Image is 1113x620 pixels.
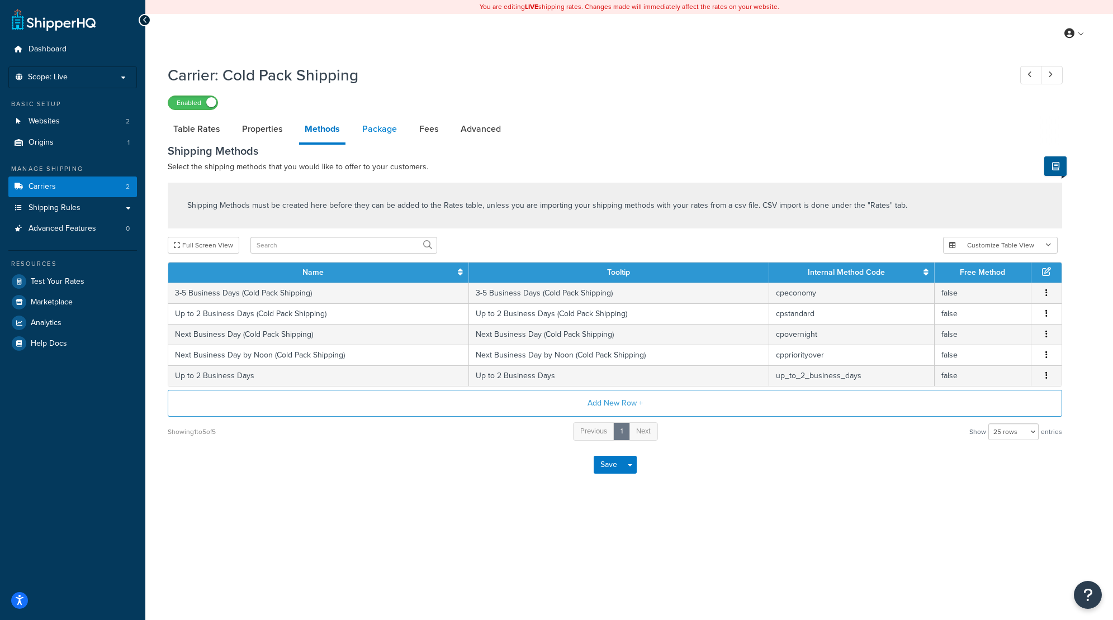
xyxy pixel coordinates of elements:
[168,345,469,365] td: Next Business Day by Noon (Cold Pack Shipping)
[8,132,137,153] a: Origins1
[769,324,935,345] td: cpovernight
[613,422,630,441] a: 1
[1020,66,1042,84] a: Previous Record
[250,237,437,254] input: Search
[31,318,61,328] span: Analytics
[127,138,130,147] span: 1
[8,333,137,354] a: Help Docs
[808,266,885,278] a: Internal Method Code
[469,303,770,324] td: Up to 2 Business Days (Cold Pack Shipping)
[8,271,137,292] a: Test Your Rates
[594,456,624,474] button: Save
[168,160,1062,174] p: Select the shipping methods that you would like to offer to your customers.
[8,313,137,333] a: Analytics
[31,339,67,349] span: Help Docs
[302,266,324,278] a: Name
[580,426,607,436] span: Previous
[8,132,137,153] li: Origins
[126,117,130,126] span: 2
[8,111,137,132] a: Websites2
[168,145,1062,157] h3: Shipping Methods
[8,177,137,197] li: Carriers
[8,99,137,109] div: Basic Setup
[168,365,469,386] td: Up to 2 Business Days
[525,2,538,12] b: LIVE
[168,116,225,142] a: Table Rates
[8,111,137,132] li: Websites
[8,218,137,239] li: Advanced Features
[8,198,137,218] a: Shipping Rules
[29,182,56,192] span: Carriers
[935,365,1031,386] td: false
[28,73,68,82] span: Scope: Live
[126,182,130,192] span: 2
[414,116,444,142] a: Fees
[455,116,506,142] a: Advanced
[1041,424,1062,440] span: entries
[943,237,1058,254] button: Customize Table View
[469,283,770,303] td: 3-5 Business Days (Cold Pack Shipping)
[168,237,239,254] button: Full Screen View
[629,422,658,441] a: Next
[769,345,935,365] td: cppriorityover
[168,283,469,303] td: 3-5 Business Days (Cold Pack Shipping)
[29,117,60,126] span: Websites
[168,324,469,345] td: Next Business Day (Cold Pack Shipping)
[8,164,137,174] div: Manage Shipping
[168,96,217,109] label: Enabled
[126,224,130,233] span: 0
[769,303,935,324] td: cpstandard
[469,324,770,345] td: Next Business Day (Cold Pack Shipping)
[1044,156,1067,176] button: Show Help Docs
[935,324,1031,345] td: false
[168,64,1000,86] h1: Carrier: Cold Pack Shipping
[935,283,1031,303] td: false
[636,426,651,436] span: Next
[769,365,935,386] td: up_to_2_business_days
[935,303,1031,324] td: false
[168,303,469,324] td: Up to 2 Business Days (Cold Pack Shipping)
[187,199,907,212] p: Shipping Methods must be created here before they can be added to the Rates table, unless you are...
[8,39,137,60] a: Dashboard
[469,365,770,386] td: Up to 2 Business Days
[469,345,770,365] td: Next Business Day by Noon (Cold Pack Shipping)
[8,259,137,269] div: Resources
[1074,581,1102,609] button: Open Resource Center
[8,292,137,312] a: Marketplace
[29,224,96,233] span: Advanced Features
[8,218,137,239] a: Advanced Features0
[29,45,67,54] span: Dashboard
[573,422,614,441] a: Previous
[769,283,935,303] td: cpeconomy
[935,263,1031,283] th: Free Method
[935,345,1031,365] td: false
[29,138,54,147] span: Origins
[357,116,402,142] a: Package
[1041,66,1063,84] a: Next Record
[31,298,73,307] span: Marketplace
[168,424,216,440] div: Showing 1 to 5 of 5
[236,116,288,142] a: Properties
[168,390,1062,417] button: Add New Row +
[969,424,986,440] span: Show
[8,177,137,197] a: Carriers2
[29,203,80,213] span: Shipping Rules
[299,116,345,145] a: Methods
[31,277,84,287] span: Test Your Rates
[469,263,770,283] th: Tooltip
